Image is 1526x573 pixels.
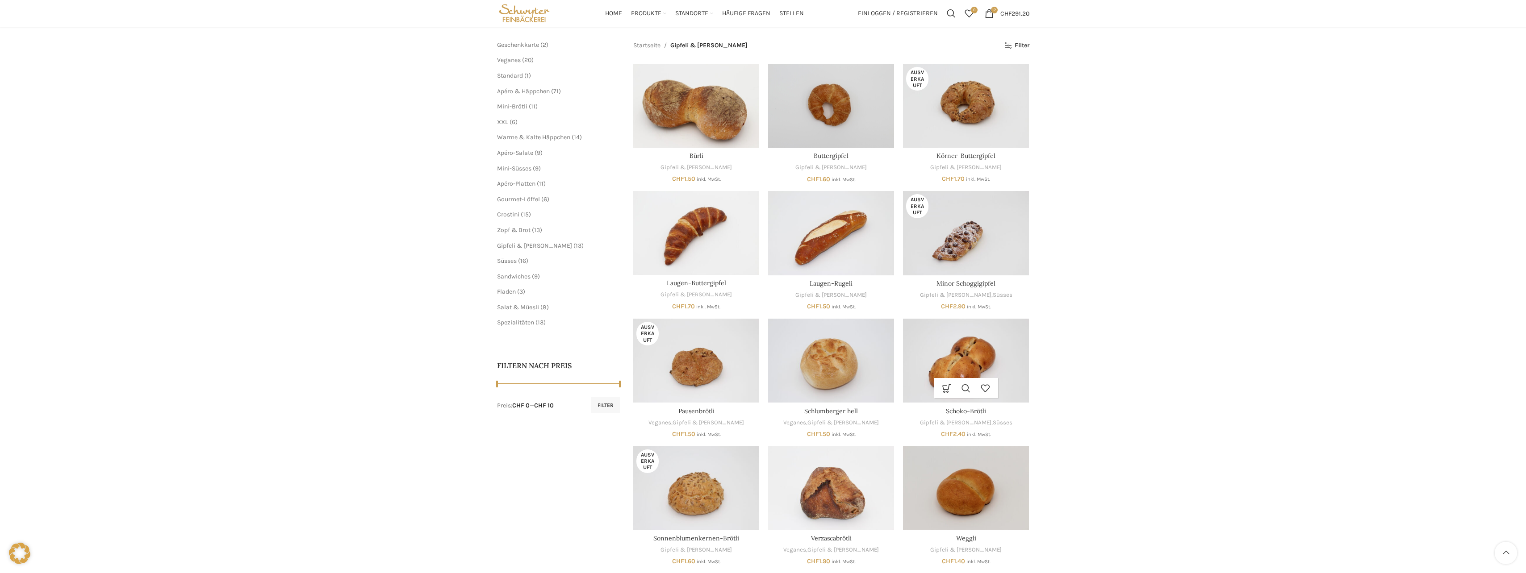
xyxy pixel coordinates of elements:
span: 15 [523,211,529,218]
small: inkl. MwSt. [832,559,856,565]
span: CHF [672,175,684,183]
a: Spezialitäten [497,319,534,326]
span: CHF [672,557,684,565]
a: Site logo [497,9,552,17]
a: 0 [960,4,978,22]
a: Körner-Buttergipfel [903,64,1029,148]
span: 71 [553,87,559,95]
span: 9 [537,149,540,157]
a: Gipfeli & [PERSON_NAME] [673,419,744,427]
small: inkl. MwSt. [697,559,721,565]
a: Pausenbrötli [633,319,759,403]
a: Gipfeli & [PERSON_NAME] [795,291,867,299]
bdi: 291.20 [1000,9,1029,17]
span: Crostini [497,211,519,218]
a: Veganes [783,419,806,427]
a: Apéro-Salate [497,149,533,157]
a: Sandwiches [497,273,531,280]
a: Schnellansicht [957,378,976,398]
bdi: 1.60 [672,557,695,565]
span: 6 [512,118,515,126]
div: , [633,419,759,427]
a: Standard [497,72,523,79]
a: Körner-Buttergipfel [937,152,995,160]
a: XXL [497,118,508,126]
small: inkl. MwSt. [832,177,856,183]
a: Gipfeli & [PERSON_NAME] [661,291,732,299]
small: inkl. MwSt. [697,176,721,182]
span: Warme & Kalte Häppchen [497,133,570,141]
span: 3 [519,288,523,295]
a: Pausenbrötli [678,407,715,415]
span: Standorte [675,9,708,18]
small: inkl. MwSt. [967,432,991,437]
a: Schoko-Brötli [903,319,1029,403]
a: Home [605,4,622,22]
a: Verzascabrötli [811,534,852,542]
div: , [768,419,894,427]
div: , [903,419,1029,427]
a: Minor Schoggigipfel [937,279,995,287]
span: CHF [807,175,819,183]
a: Gipfeli & [PERSON_NAME] [795,163,867,172]
span: Apéro & Häppchen [497,87,550,95]
span: Häufige Fragen [722,9,770,18]
bdi: 2.40 [941,430,966,438]
small: inkl. MwSt. [697,432,721,437]
a: Mini-Süsses [497,165,531,172]
a: Geschenkkarte [497,41,539,49]
span: Zopf & Brot [497,226,531,234]
a: Standorte [675,4,713,22]
bdi: 1.50 [807,303,830,310]
bdi: 1.90 [807,557,830,565]
span: 9 [535,165,539,172]
a: Gipfeli & [PERSON_NAME] [920,419,991,427]
span: CHF [1000,9,1012,17]
div: , [768,546,894,554]
h5: Filtern nach Preis [497,361,620,370]
span: 6 [544,195,547,203]
a: Veganes [497,56,521,64]
bdi: 1.70 [942,175,965,183]
a: Salat & Müesli [497,303,539,311]
span: 13 [538,319,544,326]
a: Gipfeli & [PERSON_NAME] [930,546,1002,554]
a: Laugen-Buttergipfel [667,279,726,287]
span: Ausverkauft [636,449,659,473]
span: 2 [543,41,546,49]
a: Schoko-Brötli [946,407,986,415]
button: Filter [591,397,620,413]
span: 9 [534,273,538,280]
div: , [903,291,1029,299]
span: CHF 10 [534,402,554,409]
span: 11 [531,103,535,110]
a: Sonnenblumenkernen-Brötli [633,446,759,530]
span: CHF 0 [512,402,530,409]
a: Fladen [497,288,516,295]
a: Weggli [956,534,976,542]
a: Veganes [648,419,671,427]
a: Buttergipfel [768,64,894,148]
a: Gipfeli & [PERSON_NAME] [930,163,1002,172]
span: 13 [576,242,581,249]
span: CHF [942,557,954,565]
a: 12 CHF291.20 [980,4,1034,22]
a: Startseite [633,41,661,50]
span: CHF [807,303,819,310]
a: Einloggen / Registrieren [853,4,942,22]
a: Laugen-Buttergipfel [633,191,759,275]
span: 1 [527,72,529,79]
a: Gipfeli & [PERSON_NAME] [497,242,572,249]
span: CHF [672,303,684,310]
a: Häufige Fragen [722,4,770,22]
a: Süsses [497,257,517,265]
span: Mini-Brötli [497,103,527,110]
bdi: 1.40 [942,557,965,565]
span: 14 [574,133,580,141]
a: Produkte [631,4,666,22]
